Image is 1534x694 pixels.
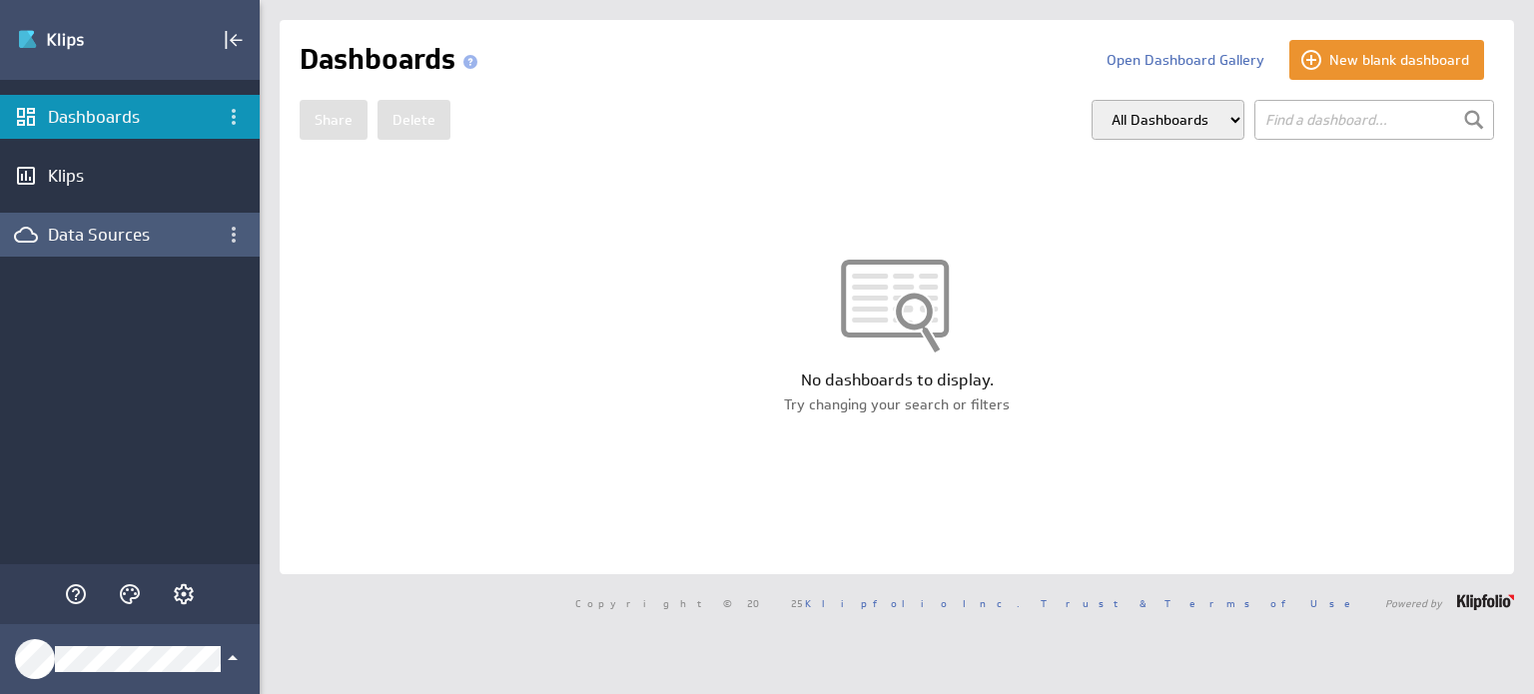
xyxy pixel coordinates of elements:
[300,100,368,140] button: Share
[48,224,212,246] div: Data Sources
[1041,596,1364,610] a: Trust & Terms of Use
[1457,594,1514,610] img: logo-footer.png
[1254,100,1494,140] input: Find a dashboard...
[118,582,142,606] svg: Themes
[1289,40,1484,80] button: New blank dashboard
[167,577,201,611] div: Account and settings
[1385,598,1442,608] span: Powered by
[217,23,251,57] div: Collapse
[575,598,1020,608] span: Copyright © 2025
[113,577,147,611] div: Themes
[17,24,157,56] img: Klipfolio klips logo
[48,106,212,128] div: Dashboards
[805,596,1020,610] a: Klipfolio Inc.
[300,40,485,80] h1: Dashboards
[59,577,93,611] div: Help
[48,165,212,187] div: Klips
[17,24,157,56] div: Go to Dashboards
[1092,40,1279,80] button: Open Dashboard Gallery
[172,582,196,606] svg: Account and settings
[217,100,251,134] div: Dashboard menu
[280,394,1514,414] div: Try changing your search or filters
[378,100,450,140] button: Delete
[280,369,1514,391] div: No dashboards to display.
[217,218,251,252] div: Data Sources menu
